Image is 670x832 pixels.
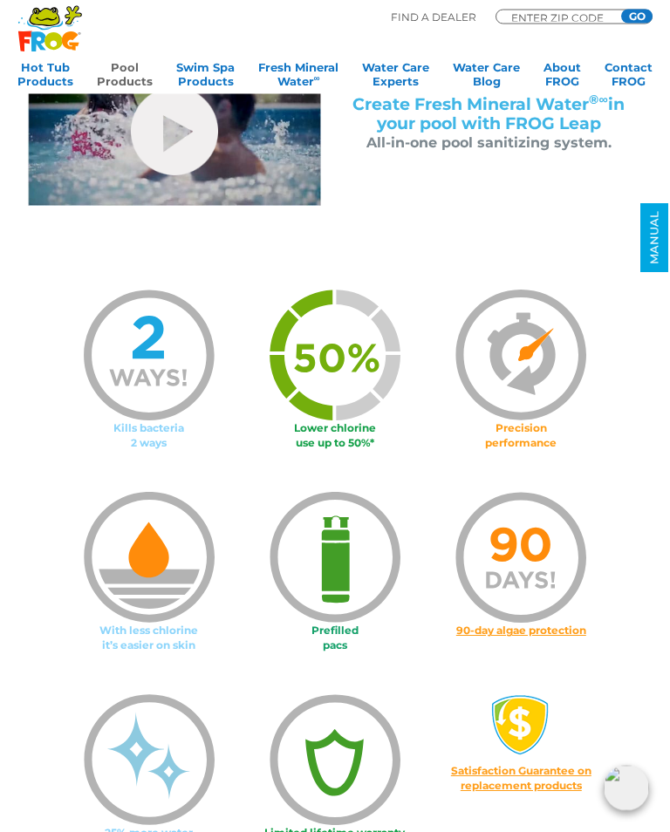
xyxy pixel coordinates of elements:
[84,290,215,421] img: icon-2-ways-blue
[509,13,614,22] input: Zip Code Form
[366,135,612,152] span: All-in-one pool sanitizing system.
[270,290,400,421] img: icon-50percent-green
[97,60,153,95] a: PoolProducts
[314,73,320,83] sup: ∞
[17,60,73,95] a: Hot TubProducts
[451,765,591,793] a: Satisfaction Guarantee on replacement products
[56,624,242,653] p: With less chlorine it’s easier on skin
[176,60,235,95] a: Swim SpaProducts
[258,60,338,95] a: Fresh MineralWater∞
[640,204,668,273] a: MANUAL
[605,60,653,95] a: ContactFROG
[428,421,614,451] p: Precision performance
[455,290,586,421] img: icon-precision-orange
[56,421,242,451] p: Kills bacteria 2 ways
[362,60,429,95] a: Water CareExperts
[589,92,607,108] sup: ®∞
[621,10,653,24] input: GO
[242,421,427,451] p: Lower chlorine use up to 50%*
[456,624,586,638] a: 90-day algae protection
[453,60,520,95] a: Water CareBlog
[391,10,476,25] p: Find A Dealer
[270,695,400,826] img: icon-lifetime-warranty-green
[490,695,551,756] img: money-back1-small
[352,95,624,134] span: Create Fresh Mineral Water in your pool with FROG Leap
[84,695,215,826] img: icon-polishers-blue
[270,493,400,624] img: icon-prefilled-packs-green
[323,639,347,652] span: pacs
[28,42,321,207] img: flippin-frog-video-still
[455,493,586,624] img: icon-90-days-orange
[84,493,215,624] img: icon-less-chlorine-orange
[311,624,359,638] span: Prefilled
[604,766,649,811] img: openIcon
[544,60,581,95] a: AboutFROG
